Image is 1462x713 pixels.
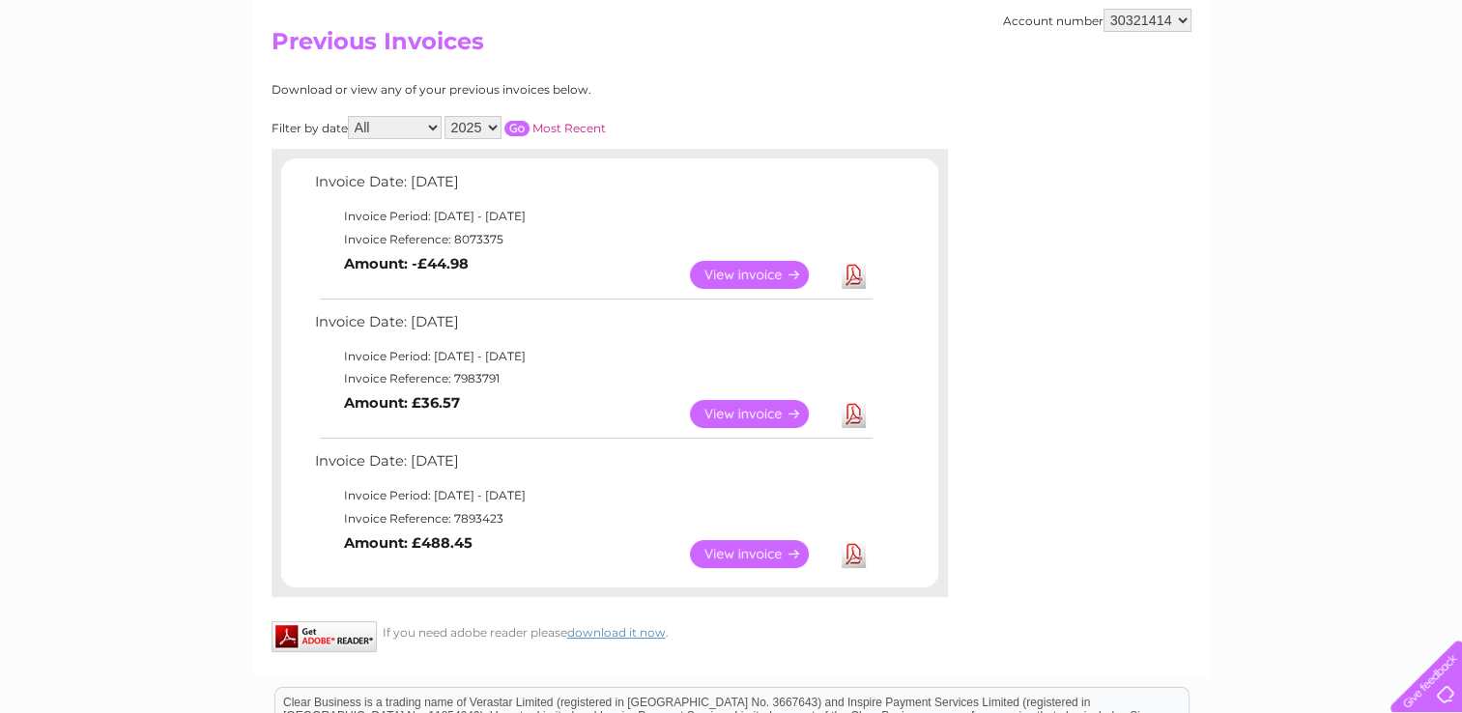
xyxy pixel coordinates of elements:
[310,228,875,251] td: Invoice Reference: 8073375
[310,484,875,507] td: Invoice Period: [DATE] - [DATE]
[272,621,948,640] div: If you need adobe reader please .
[690,400,832,428] a: View
[344,534,473,552] b: Amount: £488.45
[1170,82,1213,97] a: Energy
[1333,82,1381,97] a: Contact
[1098,10,1231,34] a: 0333 014 3131
[275,11,1189,94] div: Clear Business is a trading name of Verastar Limited (registered in [GEOGRAPHIC_DATA] No. 3667643...
[310,448,875,484] td: Invoice Date: [DATE]
[272,116,779,139] div: Filter by date
[272,83,779,97] div: Download or view any of your previous invoices below.
[310,345,875,368] td: Invoice Period: [DATE] - [DATE]
[532,121,606,135] a: Most Recent
[310,507,875,530] td: Invoice Reference: 7893423
[690,261,832,289] a: View
[272,28,1191,65] h2: Previous Invoices
[1122,82,1159,97] a: Water
[842,261,866,289] a: Download
[310,367,875,390] td: Invoice Reference: 7983791
[310,169,875,205] td: Invoice Date: [DATE]
[567,625,666,640] a: download it now
[1224,82,1282,97] a: Telecoms
[310,205,875,228] td: Invoice Period: [DATE] - [DATE]
[1003,9,1191,32] div: Account number
[842,540,866,568] a: Download
[1294,82,1322,97] a: Blog
[310,309,875,345] td: Invoice Date: [DATE]
[690,540,832,568] a: View
[842,400,866,428] a: Download
[344,394,460,412] b: Amount: £36.57
[344,255,469,272] b: Amount: -£44.98
[1398,82,1444,97] a: Log out
[51,50,150,109] img: logo.png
